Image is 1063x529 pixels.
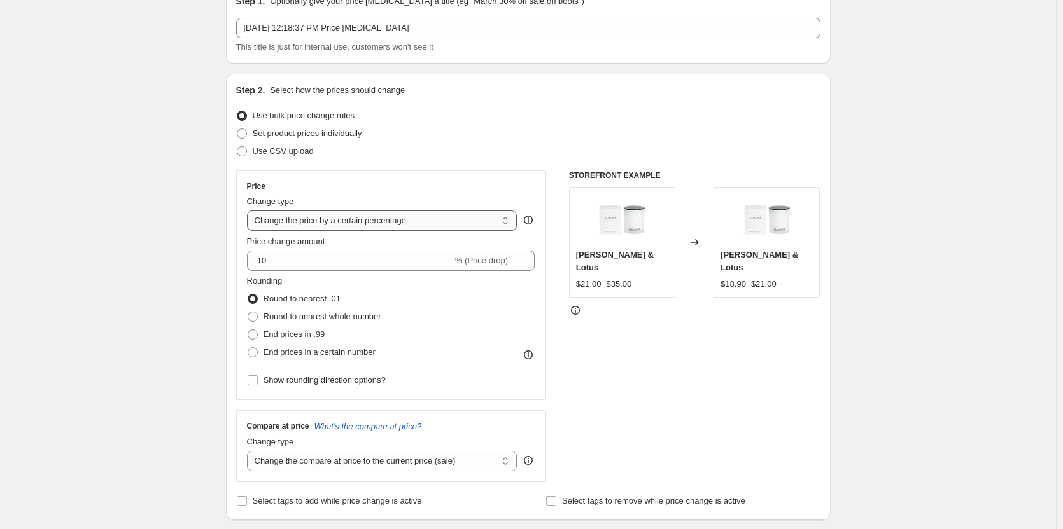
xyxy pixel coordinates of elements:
[742,194,792,245] img: 2024JARS_82945d4f-cc73-43ab-9f52-501fa6e4e8c9_80x.jpg
[247,196,294,206] span: Change type
[264,347,376,357] span: End prices in a certain number
[264,294,341,303] span: Round to nearest .01
[562,496,745,505] span: Select tags to remove while price change is active
[253,146,314,156] span: Use CSV upload
[270,84,405,97] p: Select how the prices should change
[247,437,294,446] span: Change type
[236,84,265,97] h2: Step 2.
[253,111,355,120] span: Use bulk price change rules
[253,496,422,505] span: Select tags to add while price change is active
[236,42,433,52] span: This title is just for internal use, customers won't see it
[264,312,381,321] span: Round to nearest whole number
[236,18,820,38] input: 30% off holiday sale
[247,237,325,246] span: Price change amount
[569,170,820,181] h6: STOREFRONT EXAMPLE
[576,278,602,291] div: $21.00
[721,278,746,291] div: $18.90
[596,194,647,245] img: 2024JARS_82945d4f-cc73-43ab-9f52-501fa6e4e8c9_80x.jpg
[455,256,508,265] span: % (Price drop)
[247,421,309,431] h3: Compare at price
[721,250,798,272] span: [PERSON_NAME] & Lotus
[264,329,325,339] span: End prices in .99
[247,181,265,191] h3: Price
[576,250,654,272] span: [PERSON_NAME] & Lotus
[264,375,386,385] span: Show rounding direction options?
[522,214,535,226] div: help
[607,278,632,291] strike: $35.00
[314,422,422,431] button: What's the compare at price?
[247,251,453,271] input: -15
[751,278,777,291] strike: $21.00
[247,276,283,285] span: Rounding
[253,128,362,138] span: Set product prices individually
[522,454,535,467] div: help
